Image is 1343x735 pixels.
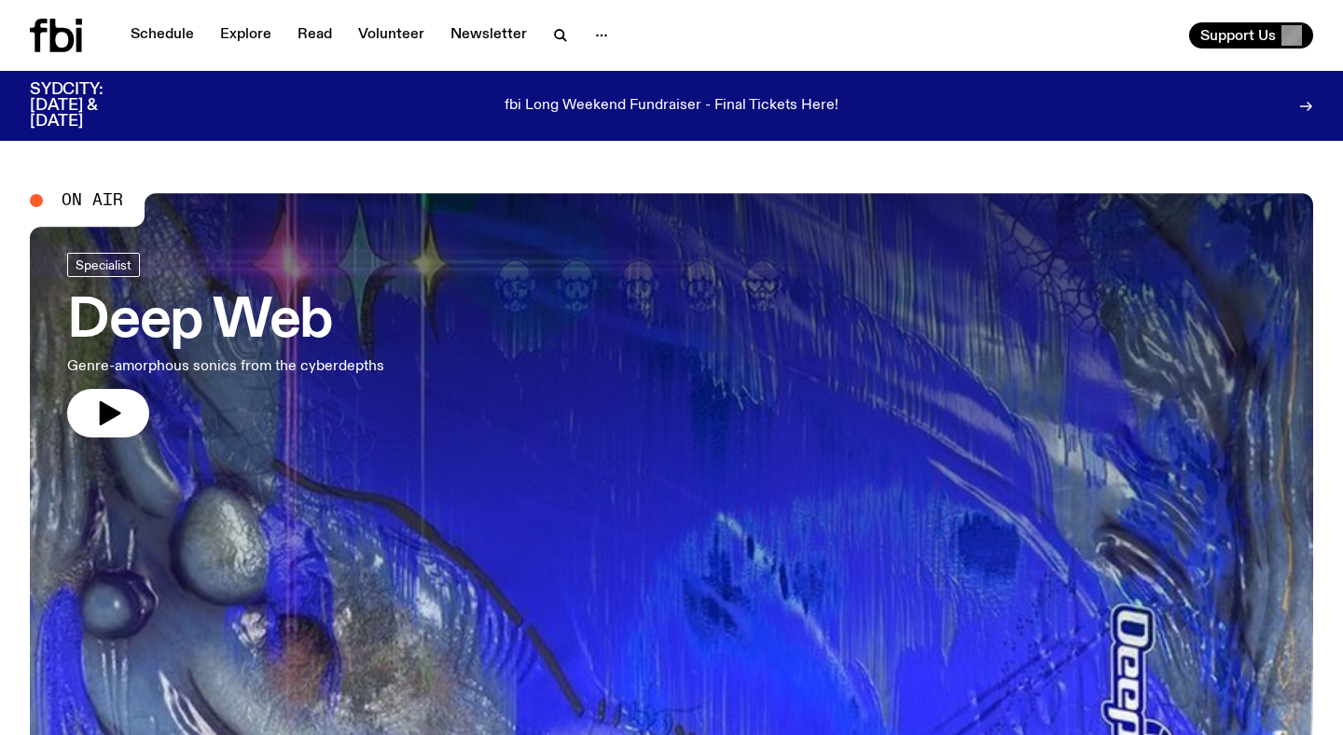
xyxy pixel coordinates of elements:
button: Support Us [1189,22,1313,49]
a: Newsletter [439,22,538,49]
a: Deep WebGenre-amorphous sonics from the cyberdepths [67,253,384,437]
a: Schedule [119,22,205,49]
a: Volunteer [347,22,436,49]
p: Genre-amorphous sonics from the cyberdepths [67,355,384,378]
a: Read [286,22,343,49]
a: Explore [209,22,283,49]
span: Specialist [76,258,132,272]
a: Specialist [67,253,140,277]
h3: SYDCITY: [DATE] & [DATE] [30,82,149,130]
p: fbi Long Weekend Fundraiser - Final Tickets Here! [505,98,838,115]
h3: Deep Web [67,296,384,348]
span: On Air [62,192,123,209]
span: Support Us [1200,27,1276,44]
